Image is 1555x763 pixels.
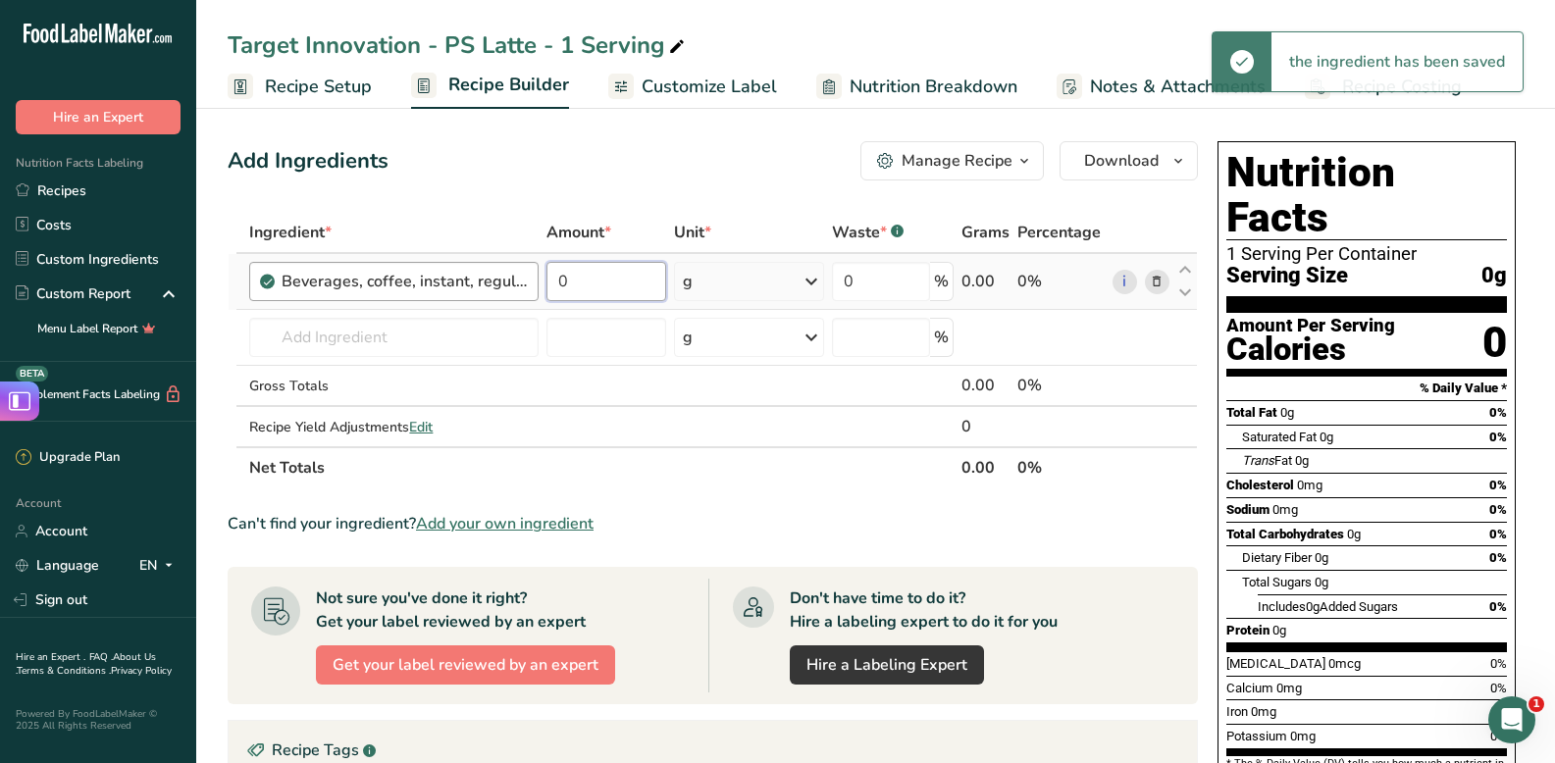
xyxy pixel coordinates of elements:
[1057,65,1266,109] a: Notes & Attachments
[228,145,389,178] div: Add Ingredients
[1315,575,1328,589] span: 0g
[16,650,156,678] a: About Us .
[1226,729,1287,743] span: Potassium
[1226,264,1348,288] span: Serving Size
[249,221,332,244] span: Ingredient
[1328,656,1361,671] span: 0mcg
[1226,623,1270,637] span: Protein
[249,318,539,357] input: Add Ingredient
[1297,478,1322,492] span: 0mg
[316,645,615,685] button: Get your label reviewed by an expert
[1084,149,1159,173] span: Download
[961,374,1010,397] div: 0.00
[16,708,181,732] div: Powered By FoodLabelMaker © 2025 All Rights Reserved
[1242,550,1312,565] span: Dietary Fiber
[1017,221,1101,244] span: Percentage
[16,448,120,468] div: Upgrade Plan
[1272,502,1298,517] span: 0mg
[16,100,181,134] button: Hire an Expert
[17,664,111,678] a: Terms & Conditions .
[409,418,433,436] span: Edit
[1490,681,1507,695] span: 0%
[1490,656,1507,671] span: 0%
[265,74,372,100] span: Recipe Setup
[1226,317,1395,335] div: Amount Per Serving
[1251,704,1276,719] span: 0mg
[1290,729,1316,743] span: 0mg
[1017,374,1105,397] div: 0%
[1489,599,1507,614] span: 0%
[16,283,130,304] div: Custom Report
[1280,405,1294,420] span: 0g
[1226,478,1294,492] span: Cholesterol
[1347,527,1361,541] span: 0g
[228,27,689,63] div: Target Innovation - PS Latte - 1 Serving
[249,417,539,437] div: Recipe Yield Adjustments
[1481,264,1507,288] span: 0g
[1226,405,1277,420] span: Total Fat
[1488,696,1535,743] iframe: Intercom live chat
[683,270,693,293] div: g
[608,65,777,109] a: Customize Label
[16,650,85,664] a: Hire an Expert .
[1226,335,1395,364] div: Calories
[1226,681,1273,695] span: Calcium
[1295,453,1309,468] span: 0g
[1315,550,1328,565] span: 0g
[89,650,113,664] a: FAQ .
[902,149,1012,173] div: Manage Recipe
[1489,430,1507,444] span: 0%
[961,221,1010,244] span: Grams
[1226,377,1507,400] section: % Daily Value *
[1489,527,1507,541] span: 0%
[1482,317,1507,369] div: 0
[961,415,1010,438] div: 0
[1529,696,1544,712] span: 1
[1242,430,1317,444] span: Saturated Fat
[411,63,569,110] a: Recipe Builder
[1226,502,1270,517] span: Sodium
[245,446,957,487] th: Net Totals
[1226,704,1248,719] span: Iron
[139,554,181,578] div: EN
[1242,453,1274,468] i: Trans
[1271,32,1523,91] div: the ingredient has been saved
[1489,550,1507,565] span: 0%
[1017,270,1105,293] div: 0%
[1258,599,1398,614] span: Includes Added Sugars
[316,586,586,634] div: Not sure you've done it right? Get your label reviewed by an expert
[683,326,693,349] div: g
[1060,141,1198,180] button: Download
[1226,527,1344,541] span: Total Carbohydrates
[1113,270,1137,294] a: i
[1226,656,1325,671] span: [MEDICAL_DATA]
[674,221,711,244] span: Unit
[642,74,777,100] span: Customize Label
[1272,623,1286,637] span: 0g
[249,376,539,396] div: Gross Totals
[1276,681,1302,695] span: 0mg
[333,653,598,677] span: Get your label reviewed by an expert
[1226,244,1507,264] div: 1 Serving Per Container
[790,586,1058,634] div: Don't have time to do it? Hire a labeling expert to do it for you
[832,221,904,244] div: Waste
[448,72,569,98] span: Recipe Builder
[1320,430,1333,444] span: 0g
[1306,599,1320,614] span: 0g
[416,512,594,535] span: Add your own ingredient
[1226,150,1507,240] h1: Nutrition Facts
[16,366,48,381] div: BETA
[546,221,611,244] span: Amount
[790,645,984,685] a: Hire a Labeling Expert
[1090,74,1266,100] span: Notes & Attachments
[961,270,1010,293] div: 0.00
[860,141,1044,180] button: Manage Recipe
[16,548,99,583] a: Language
[1242,453,1292,468] span: Fat
[111,664,172,678] a: Privacy Policy
[1489,405,1507,420] span: 0%
[816,65,1017,109] a: Nutrition Breakdown
[1013,446,1109,487] th: 0%
[228,512,1198,535] div: Can't find your ingredient?
[1489,502,1507,517] span: 0%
